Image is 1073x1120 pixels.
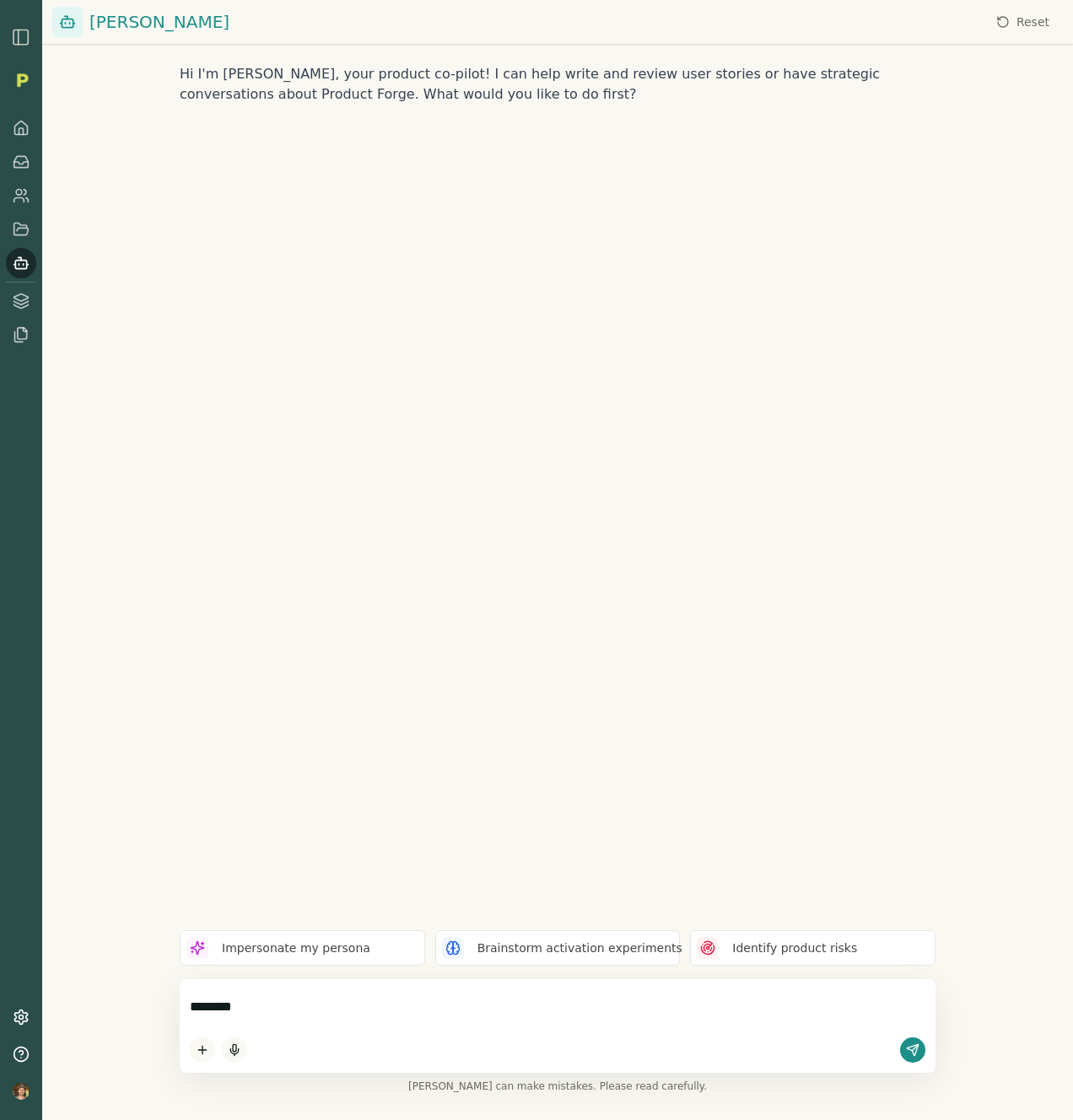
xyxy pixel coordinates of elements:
button: Impersonate my persona [180,930,425,966]
button: Send message [900,1037,925,1063]
p: Identify product risks [732,940,857,957]
button: Start dictation [222,1037,247,1063]
p: Brainstorm activation experiments [477,940,682,957]
img: profile [13,1083,30,1100]
p: Impersonate my persona [222,940,370,957]
p: Hi I'm [PERSON_NAME], your product co-pilot! I can help write and review user stories or have str... [180,64,936,105]
button: Add content to chat [190,1037,215,1063]
span: [PERSON_NAME] [89,10,229,34]
span: [PERSON_NAME] can make mistakes. Please read carefully. [180,1080,936,1093]
img: sidebar [11,27,31,47]
button: Reset chat [983,7,1063,37]
span: Reset [1016,13,1049,30]
img: Organization logo [9,67,35,93]
button: Identify product risks [690,930,936,966]
button: Help [6,1039,36,1069]
button: Brainstorm activation experiments [435,930,681,966]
